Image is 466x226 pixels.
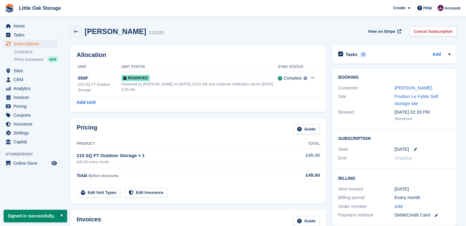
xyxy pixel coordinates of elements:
[89,174,119,178] span: Before discounts
[5,4,14,13] img: stora-icon-8386f47178a22dfd0bd8f6a31ec36ba5ce8667c1dd55bd0f319d3a0aa187defe.svg
[124,188,168,198] a: Edit Insurance
[13,120,50,128] span: Insurance
[395,203,403,210] a: Add
[77,173,87,178] span: Total
[3,75,58,84] a: menu
[283,75,302,81] div: Complete
[338,75,451,80] h2: Booking
[287,149,320,168] td: £45.00
[395,94,438,106] a: Poulton Le Fylde Self storage site
[346,52,358,57] h2: Tasks
[410,26,457,36] a: Cancel Subscription
[13,40,50,48] span: Subscriptions
[293,124,320,134] a: Guide
[13,102,50,111] span: Pricing
[77,124,97,134] h2: Pricing
[3,159,58,168] a: menu
[395,116,451,122] div: Storefront
[3,93,58,102] a: menu
[338,155,395,162] div: End
[77,159,287,165] div: £45.00 every month
[14,56,58,63] a: Price increases NEW
[423,5,432,11] span: Help
[121,81,278,92] div: Reserved by [PERSON_NAME] on [DATE] 10:31 AM and customer notification set for [DATE] 6:00 AM.
[395,109,451,116] div: [DATE] 02:33 PM
[14,57,44,62] span: Price increases
[438,5,444,11] img: Morgen Aujla
[77,188,121,198] a: Edit Unit Types
[338,203,395,210] div: Order number
[48,56,58,62] div: NEW
[433,51,441,58] a: Add
[77,139,287,149] th: Product
[78,82,121,93] div: 210 SQ FT Outdoor Storage
[293,216,320,226] a: Guide
[13,22,50,30] span: Home
[366,26,403,36] a: View on Stripe
[368,28,395,35] span: View on Stripe
[3,111,58,119] a: menu
[3,22,58,30] a: menu
[13,129,50,137] span: Settings
[287,172,320,179] div: £45.00
[395,186,451,193] div: [DATE]
[3,66,58,75] a: menu
[338,93,395,107] div: Site
[278,62,307,72] th: Sync Status
[338,194,395,201] div: Billing period
[338,85,395,92] div: Customer
[4,210,67,222] p: Signed in successfully.
[338,146,395,153] div: Start
[77,152,287,159] div: 210 SQ FT Outdoor Storage × 1
[338,175,451,181] h2: Billing
[121,75,150,81] span: Reserved
[77,62,121,72] th: Unit
[395,212,451,219] div: Debit/Credit Card
[78,75,121,82] div: 059F
[338,212,395,219] div: Payment method
[395,194,451,201] div: Every month
[13,31,50,39] span: Tasks
[3,120,58,128] a: menu
[3,40,58,48] a: menu
[395,155,412,160] span: Ongoing
[287,139,320,149] th: Total
[6,151,61,157] span: Storefront
[14,49,58,55] a: Contracts
[13,84,50,93] span: Analytics
[3,102,58,111] a: menu
[360,52,367,57] div: 0
[121,62,278,72] th: Unit Status
[13,75,50,84] span: CRM
[13,137,50,146] span: Capital
[149,29,164,36] div: 112241
[13,111,50,119] span: Coupons
[3,31,58,39] a: menu
[3,129,58,137] a: menu
[395,146,409,153] time: 2025-10-08 00:00:00 UTC
[445,5,460,11] span: Account
[17,3,63,13] a: Little Oak Storage
[77,51,320,58] h2: Allocation
[395,85,432,90] a: [PERSON_NAME]
[13,159,50,168] span: Online Store
[3,137,58,146] a: menu
[13,93,50,102] span: Invoices
[85,27,146,36] h2: [PERSON_NAME]
[393,5,405,11] span: Create
[3,84,58,93] a: menu
[304,77,307,80] img: icon-info-grey-7440780725fd019a000dd9b08b2336e03edf1995a4989e88bcd33f0948082b44.svg
[338,135,451,141] h2: Subscription
[338,186,395,193] div: Next invoice
[338,109,395,122] div: Booked
[77,216,101,226] h2: Invoices
[51,160,58,167] a: Preview store
[77,99,96,106] a: Add Unit
[13,66,50,75] span: Sites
